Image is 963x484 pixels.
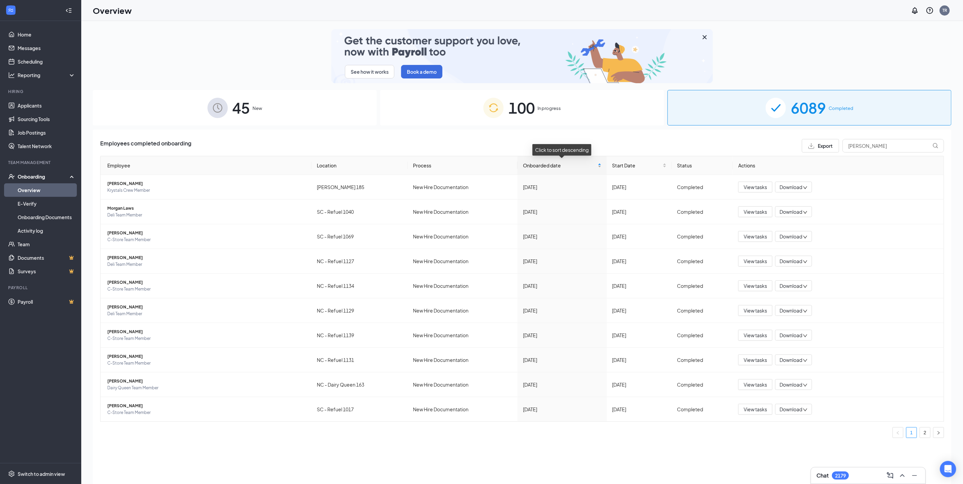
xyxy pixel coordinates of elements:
[18,126,75,139] a: Job Postings
[744,307,767,314] span: View tasks
[738,280,772,291] button: View tasks
[677,257,728,265] div: Completed
[100,139,191,153] span: Employees completed onboarding
[803,358,808,363] span: down
[896,431,900,435] span: left
[780,282,802,290] span: Download
[744,208,767,215] span: View tasks
[738,231,772,242] button: View tasks
[738,330,772,341] button: View tasks
[677,307,728,314] div: Completed
[311,348,408,372] td: NC - Refuel 1131
[65,7,72,14] svg: Collapse
[18,139,75,153] a: Talent Network
[107,328,306,335] span: [PERSON_NAME]
[738,182,772,192] button: View tasks
[780,307,802,314] span: Download
[18,264,75,278] a: SurveysCrown
[920,427,931,438] li: 2
[803,309,808,314] span: down
[829,105,853,112] span: Completed
[8,173,15,180] svg: UserCheck
[744,233,767,240] span: View tasks
[906,427,917,438] li: 1
[311,224,408,249] td: SC - Refuel 1069
[18,224,75,237] a: Activity log
[893,427,903,438] button: left
[885,470,896,481] button: ComposeMessage
[408,249,518,274] td: New Hire Documentation
[803,210,808,215] span: down
[738,256,772,267] button: View tasks
[744,183,767,191] span: View tasks
[18,237,75,251] a: Team
[738,379,772,390] button: View tasks
[933,427,944,438] button: right
[408,156,518,175] th: Process
[523,331,601,339] div: [DATE]
[886,471,894,480] svg: ComposeMessage
[107,236,306,243] span: C-Store Team Member
[738,404,772,415] button: View tasks
[408,323,518,348] td: New Hire Documentation
[835,473,846,479] div: 2179
[18,72,76,78] div: Reporting
[18,173,70,180] div: Onboarding
[909,470,920,481] button: Minimize
[18,183,75,197] a: Overview
[107,254,306,261] span: [PERSON_NAME]
[408,175,518,200] td: New Hire Documentation
[744,331,767,339] span: View tasks
[7,7,14,14] svg: WorkstreamLogo
[607,156,672,175] th: Start Date
[523,356,601,364] div: [DATE]
[523,208,601,215] div: [DATE]
[18,28,75,41] a: Home
[612,208,666,215] div: [DATE]
[523,233,601,240] div: [DATE]
[818,143,833,148] span: Export
[842,139,944,153] input: Search by Name, Job Posting, or Process
[612,331,666,339] div: [DATE]
[311,274,408,298] td: NC - Refuel 1134
[311,175,408,200] td: [PERSON_NAME] 185
[523,381,601,388] div: [DATE]
[345,65,394,78] button: See how it works
[803,235,808,239] span: down
[940,461,956,477] div: Open Intercom Messenger
[253,105,262,112] span: New
[744,381,767,388] span: View tasks
[612,233,666,240] div: [DATE]
[408,372,518,397] td: New Hire Documentation
[677,381,728,388] div: Completed
[508,96,535,119] span: 100
[933,427,944,438] li: Next Page
[107,310,306,317] span: Deli Team Member
[311,249,408,274] td: NC - Refuel 1127
[107,335,306,342] span: C-Store Team Member
[780,184,802,191] span: Download
[18,55,75,68] a: Scheduling
[612,162,661,169] span: Start Date
[107,180,306,187] span: [PERSON_NAME]
[18,112,75,126] a: Sourcing Tools
[18,470,65,477] div: Switch to admin view
[107,230,306,236] span: [PERSON_NAME]
[942,7,947,13] div: TR
[401,65,442,78] button: Book a demo
[677,208,728,215] div: Completed
[780,332,802,339] span: Download
[677,183,728,191] div: Completed
[107,378,306,385] span: [PERSON_NAME]
[8,89,74,94] div: Hiring
[311,298,408,323] td: NC - Refuel 1129
[331,29,713,83] img: payroll-small.gif
[107,304,306,310] span: [PERSON_NAME]
[911,471,919,480] svg: Minimize
[780,406,802,413] span: Download
[18,197,75,210] a: E-Verify
[233,96,250,119] span: 45
[101,156,311,175] th: Employee
[408,224,518,249] td: New Hire Documentation
[803,259,808,264] span: down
